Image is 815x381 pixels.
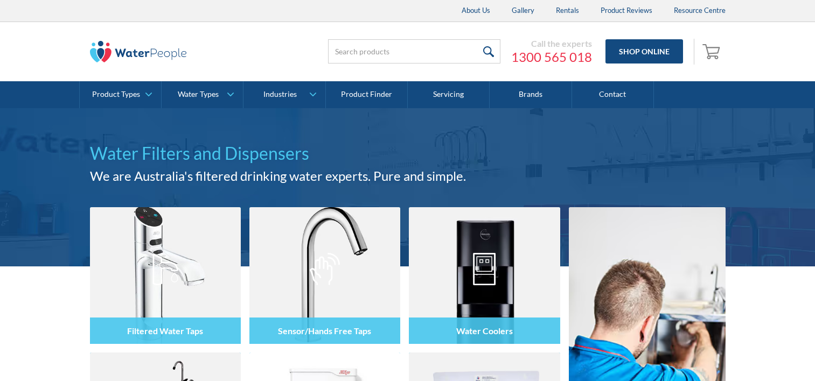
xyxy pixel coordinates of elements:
a: Brands [490,81,572,108]
img: shopping cart [702,43,723,60]
a: Contact [572,81,654,108]
div: Water Types [178,90,219,99]
h4: Sensor/Hands Free Taps [278,326,371,336]
img: Filtered Water Taps [90,207,241,344]
a: Product Types [80,81,161,108]
a: Product Finder [326,81,408,108]
a: Shop Online [605,39,683,63]
img: Water Coolers [409,207,560,344]
h4: Filtered Water Taps [127,326,203,336]
a: Industries [243,81,325,108]
div: Call the experts [511,38,592,49]
img: The Water People [90,41,187,62]
img: Sensor/Hands Free Taps [249,207,400,344]
div: Industries [263,90,297,99]
div: Product Types [92,90,140,99]
a: Servicing [408,81,490,108]
input: Search products [328,39,500,63]
a: Water Types [162,81,243,108]
a: 1300 565 018 [511,49,592,65]
a: Open cart [700,39,726,65]
h4: Water Coolers [456,326,513,336]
